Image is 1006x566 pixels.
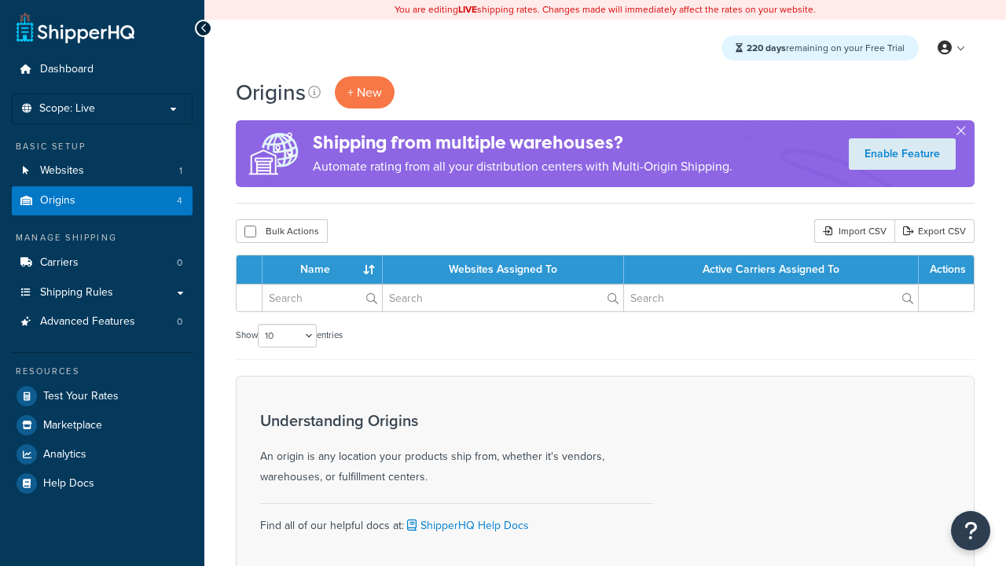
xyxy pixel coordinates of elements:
[313,156,732,178] p: Automate rating from all your distribution centers with Multi-Origin Shipping.
[263,285,382,311] input: Search
[12,186,193,215] a: Origins 4
[12,156,193,186] a: Websites 1
[260,503,653,536] div: Find all of our helpful docs at:
[43,390,119,403] span: Test Your Rates
[347,83,382,101] span: + New
[40,256,79,270] span: Carriers
[12,231,193,244] div: Manage Shipping
[12,278,193,307] a: Shipping Rules
[40,315,135,329] span: Advanced Features
[177,315,182,329] span: 0
[236,324,343,347] label: Show entries
[894,219,975,243] a: Export CSV
[12,411,193,439] a: Marketplace
[335,76,395,108] a: + New
[260,412,653,429] h3: Understanding Origins
[263,255,383,284] th: Name
[313,130,732,156] h4: Shipping from multiple warehouses?
[17,12,134,43] a: ShipperHQ Home
[177,256,182,270] span: 0
[12,469,193,498] a: Help Docs
[236,120,313,187] img: ad-origins-multi-dfa493678c5a35abed25fd24b4b8a3fa3505936ce257c16c00bdefe2f3200be3.png
[260,412,653,487] div: An origin is any location your products ship from, whether it's vendors, warehouses, or fulfillme...
[12,248,193,277] a: Carriers 0
[814,219,894,243] div: Import CSV
[624,285,918,311] input: Search
[43,419,102,432] span: Marketplace
[12,307,193,336] a: Advanced Features 0
[40,286,113,300] span: Shipping Rules
[40,63,94,76] span: Dashboard
[177,194,182,208] span: 4
[624,255,919,284] th: Active Carriers Assigned To
[12,55,193,84] a: Dashboard
[39,102,95,116] span: Scope: Live
[43,448,86,461] span: Analytics
[40,194,75,208] span: Origins
[849,138,956,170] a: Enable Feature
[179,164,182,178] span: 1
[12,140,193,153] div: Basic Setup
[383,285,623,311] input: Search
[236,77,306,108] h1: Origins
[747,41,786,55] strong: 220 days
[951,511,990,550] button: Open Resource Center
[12,382,193,410] a: Test Your Rates
[12,365,193,378] div: Resources
[721,35,919,61] div: remaining on your Free Trial
[258,324,317,347] select: Showentries
[40,164,84,178] span: Websites
[404,517,529,534] a: ShipperHQ Help Docs
[919,255,974,284] th: Actions
[12,440,193,469] a: Analytics
[12,307,193,336] li: Advanced Features
[383,255,624,284] th: Websites Assigned To
[236,219,328,243] button: Bulk Actions
[43,477,94,491] span: Help Docs
[12,156,193,186] li: Websites
[12,186,193,215] li: Origins
[12,248,193,277] li: Carriers
[458,2,477,17] b: LIVE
